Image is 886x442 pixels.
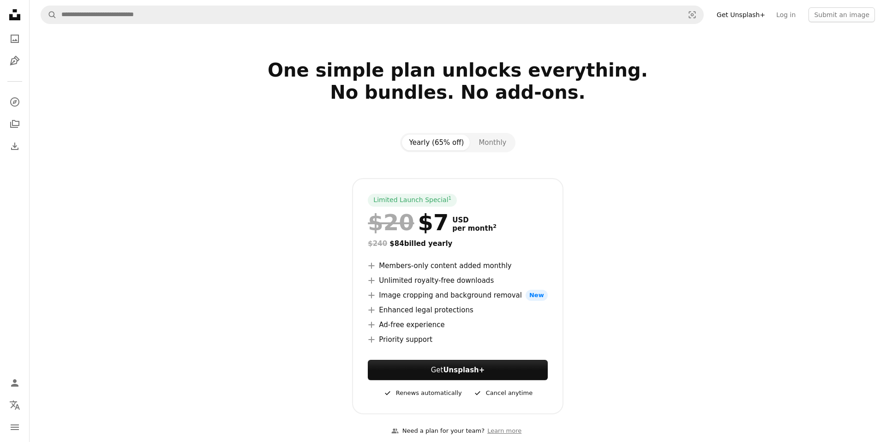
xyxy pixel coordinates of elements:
[6,396,24,414] button: Language
[526,290,548,301] span: New
[452,216,497,224] span: USD
[41,6,704,24] form: Find visuals sitewide
[383,388,462,399] div: Renews automatically
[808,7,875,22] button: Submit an image
[368,260,547,271] li: Members-only content added monthly
[485,424,524,439] a: Learn more
[471,135,514,150] button: Monthly
[473,388,533,399] div: Cancel anytime
[41,6,57,24] button: Search Unsplash
[368,305,547,316] li: Enhanced legal protections
[368,210,449,234] div: $7
[368,275,547,286] li: Unlimited royalty-free downloads
[368,194,457,207] div: Limited Launch Special
[6,6,24,26] a: Home — Unsplash
[368,210,414,234] span: $20
[447,196,454,205] a: 1
[6,93,24,111] a: Explore
[491,224,498,233] a: 2
[6,137,24,155] a: Download History
[368,290,547,301] li: Image cropping and background removal
[6,374,24,392] a: Log in / Sign up
[6,115,24,133] a: Collections
[771,7,801,22] a: Log in
[711,7,771,22] a: Get Unsplash+
[368,334,547,345] li: Priority support
[368,239,387,248] span: $240
[368,319,547,330] li: Ad-free experience
[391,426,485,436] div: Need a plan for your team?
[6,30,24,48] a: Photos
[493,223,497,229] sup: 2
[452,224,497,233] span: per month
[368,360,547,380] button: GetUnsplash+
[161,59,755,125] h2: One simple plan unlocks everything. No bundles. No add-ons.
[681,6,703,24] button: Visual search
[6,418,24,436] button: Menu
[368,238,547,249] div: $84 billed yearly
[6,52,24,70] a: Illustrations
[449,195,452,201] sup: 1
[402,135,472,150] button: Yearly (65% off)
[443,366,485,374] strong: Unsplash+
